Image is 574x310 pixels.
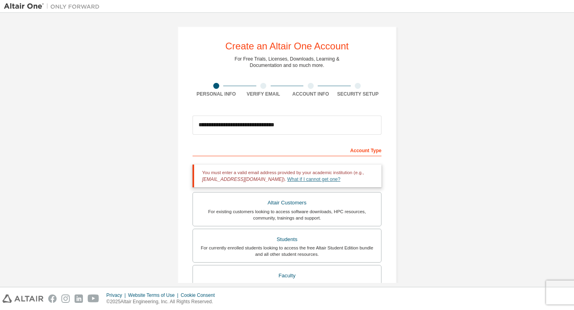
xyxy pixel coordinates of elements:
p: © 2025 Altair Engineering, Inc. All Rights Reserved. [106,298,220,305]
div: You must enter a valid email address provided by your academic institution (e.g., ). [193,165,381,187]
div: Website Terms of Use [128,292,181,298]
div: For Free Trials, Licenses, Downloads, Learning & Documentation and so much more. [235,56,340,69]
img: altair_logo.svg [2,294,43,303]
span: [EMAIL_ADDRESS][DOMAIN_NAME] [202,177,283,182]
img: facebook.svg [48,294,57,303]
img: Altair One [4,2,104,10]
div: Students [198,234,376,245]
div: For existing customers looking to access software downloads, HPC resources, community, trainings ... [198,208,376,221]
div: Faculty [198,270,376,281]
img: instagram.svg [61,294,70,303]
div: Account Type [193,143,381,156]
div: Account Info [287,91,334,97]
div: Personal Info [193,91,240,97]
div: Privacy [106,292,128,298]
div: Create an Altair One Account [225,41,349,51]
img: linkedin.svg [75,294,83,303]
div: Verify Email [240,91,287,97]
img: youtube.svg [88,294,99,303]
div: Security Setup [334,91,382,97]
a: What if I cannot get one? [287,177,340,182]
div: Cookie Consent [181,292,219,298]
div: For faculty & administrators of academic institutions administering students and accessing softwa... [198,281,376,294]
div: For currently enrolled students looking to access the free Altair Student Edition bundle and all ... [198,245,376,257]
div: Altair Customers [198,197,376,208]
